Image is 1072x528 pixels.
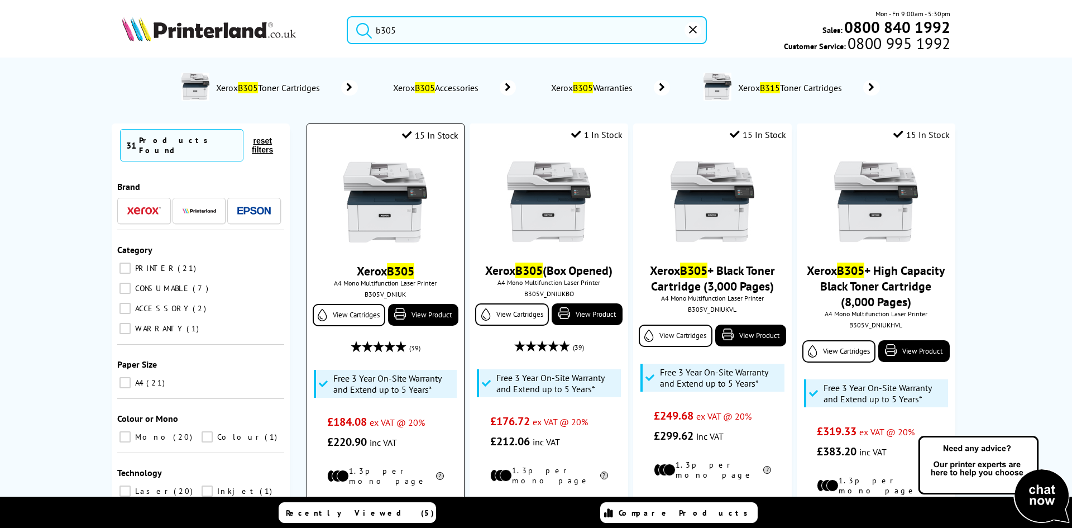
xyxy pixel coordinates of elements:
span: Category [117,244,152,255]
div: 15 In Stock [402,130,458,141]
span: Sales: [822,25,843,35]
span: Technology [117,467,162,478]
div: B305V_DNIUKBO [478,289,619,298]
span: (39) [573,337,584,358]
span: £383.20 [817,444,856,459]
span: inc VAT [696,431,724,442]
a: XeroxB305Accessories [391,80,516,96]
a: View Cartridges [313,304,385,326]
div: modal_delivery [313,494,458,526]
a: XeroxB305+ High Capacity Black Toner Cartridge (8,000 Pages) [807,263,945,310]
span: WARRANTY [132,324,185,334]
span: ex VAT @ 20% [533,416,588,427]
a: XeroxB315Toner Cartridges [737,73,880,103]
span: ex VAT @ 20% [696,411,752,422]
span: Colour [214,432,264,442]
img: Epson [237,207,271,215]
input: Laser 20 [119,486,131,497]
span: Xerox Toner Cartridges [215,82,325,93]
div: B305V_DNIUKHVL [805,321,946,329]
a: View Cartridges [639,325,712,347]
div: modal_delivery [475,494,622,525]
input: PRINTER 21 [119,263,131,274]
img: B305V_DNIUK-conspage.jpg [181,73,209,101]
a: Recently Viewed (5) [279,502,436,523]
img: Xerox-B305-Front-Small.jpg [671,160,754,244]
span: inc VAT [859,446,887,458]
a: XeroxB305Warranties [549,80,670,96]
a: View Product [388,304,458,326]
li: 1.3p per mono page [327,466,444,486]
input: A4 21 [119,377,131,388]
span: £176.72 [490,414,530,429]
a: View Cartridges [475,303,548,326]
img: Xerox-B305-Front-Small.jpg [834,160,918,244]
span: Free 3 Year On-Site Warranty and Extend up to 5 Years* [496,372,618,394]
span: inc VAT [533,436,560,448]
img: Printerland Logo [122,17,296,41]
a: View Product [878,340,949,362]
div: 1 In Stock [571,129,623,140]
a: XeroxB305+ Black Toner Cartridge (3,000 Pages) [650,263,775,294]
span: inc VAT [370,437,397,448]
mark: B305 [680,263,707,278]
div: B305V_DNIUKVL [642,305,783,313]
span: ex VAT @ 20% [370,417,425,428]
mark: B315 [760,82,780,93]
input: ACCESSORY 2 [119,303,131,314]
span: 7 [193,283,211,293]
img: Xerox [127,207,161,215]
input: CONSUMABLE 7 [119,283,131,294]
span: Xerox Toner Cartridges [737,82,847,93]
img: Xerox-B305-Front-Small.jpg [343,160,427,244]
span: A4 Mono Multifunction Laser Printer [313,279,458,287]
mark: B305 [837,263,864,278]
span: Paper Size [117,359,157,370]
b: 0800 840 1992 [844,17,950,37]
span: Inkjet [214,486,259,496]
span: A4 Mono Multifunction Laser Printer [802,310,949,318]
a: Compare Products [600,502,758,523]
span: Recently Viewed (5) [286,508,434,518]
input: Search product or b [347,16,707,44]
span: £299.62 [654,429,693,443]
span: 1 [260,486,275,496]
span: Customer Service: [784,38,950,51]
span: (39) [409,337,420,359]
span: £319.33 [817,424,856,439]
input: Mono 20 [119,431,131,443]
a: Printerland Logo [122,17,333,44]
mark: B305 [515,263,543,278]
span: Xerox Warranties [549,82,638,93]
a: XeroxB305(Box Opened) [485,263,612,278]
button: reset filters [243,136,281,155]
span: £212.06 [490,434,530,449]
span: 1 [265,432,280,442]
mark: B305 [387,263,414,279]
div: 15 In Stock [730,129,786,140]
span: Free 3 Year On-Site Warranty and Extend up to 5 Years* [824,382,945,405]
img: Open Live Chat window [916,434,1072,526]
img: Xerox-B305-Front-Small.jpg [507,160,591,244]
div: B305V_DNIUK [315,290,456,298]
span: A4 [132,378,145,388]
span: 21 [178,263,199,273]
span: CONSUMABLE [132,283,192,293]
li: 1.3p per mono page [490,465,608,486]
input: Colour 1 [202,431,213,443]
input: Inkjet 1 [202,486,213,497]
span: 1 [186,324,202,334]
mark: B305 [415,82,435,93]
span: 2 [193,303,209,313]
span: Free 3 Year On-Site Warranty and Extend up to 5 Years* [333,373,454,395]
span: Free 3 Year On-Site Warranty and Extend up to 5 Years* [660,367,782,389]
li: 1.3p per mono page [654,460,772,480]
mark: B305 [238,82,258,93]
a: View Product [715,325,786,346]
mark: B305 [573,82,593,93]
span: 20 [174,486,195,496]
div: modal_delivery [639,488,786,520]
a: XeroxB305 [357,263,414,279]
a: 0800 840 1992 [843,22,950,32]
a: View Cartridges [802,340,875,363]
